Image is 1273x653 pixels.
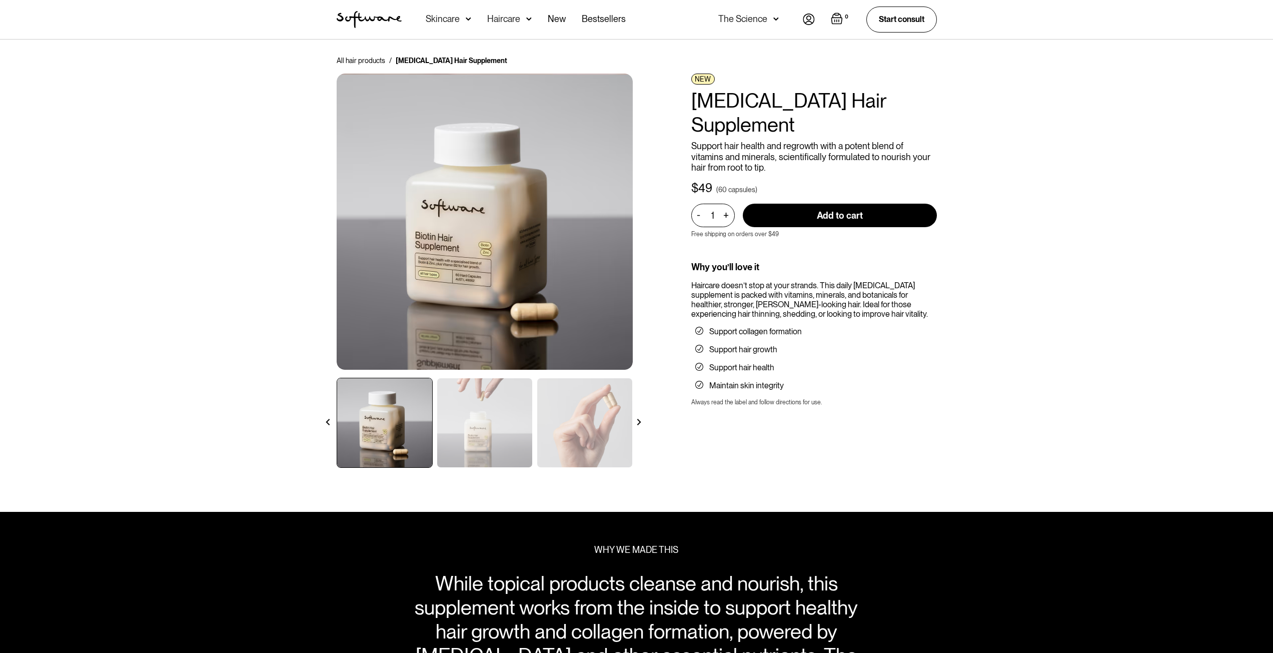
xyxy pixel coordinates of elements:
img: arrow right [636,419,642,425]
div: Haircare doesn’t stop at your strands. This daily [MEDICAL_DATA] supplement is packed with vitami... [691,281,937,319]
a: Open cart [831,13,850,27]
div: NEW [691,74,715,85]
h1: [MEDICAL_DATA] Hair Supplement [691,89,937,137]
img: arrow down [466,14,471,24]
li: Support collagen formation [695,327,933,337]
img: arrow down [773,14,779,24]
div: Always read the label and follow directions for use. [691,399,937,406]
li: Support hair health [695,363,933,373]
div: 0 [843,13,850,22]
div: The Science [718,14,767,24]
p: Free shipping on orders over $49 [691,231,779,238]
img: Software Logo [337,11,402,28]
a: All hair products [337,56,385,66]
div: / [389,56,392,66]
div: Why you’ll love it [691,262,937,273]
a: home [337,11,402,28]
div: [MEDICAL_DATA] Hair Supplement [396,56,507,66]
input: Add to cart [743,204,937,227]
li: Maintain skin integrity [695,381,933,391]
p: Support hair health and regrowth with a potent blend of vitamins and minerals, scientifically for... [691,141,937,173]
div: $ [691,181,698,196]
img: arrow left [325,419,331,425]
img: arrow down [526,14,532,24]
a: Start consult [866,7,937,32]
div: - [697,210,703,221]
div: (60 capsules) [716,185,757,195]
div: WHY WE MADE THIS [594,544,678,555]
li: Support hair growth [695,345,933,355]
div: 49 [698,181,712,196]
div: Skincare [426,14,460,24]
div: Haircare [487,14,520,24]
div: + [721,210,732,221]
img: Biotin Supplement For Hair Growth [337,74,633,370]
